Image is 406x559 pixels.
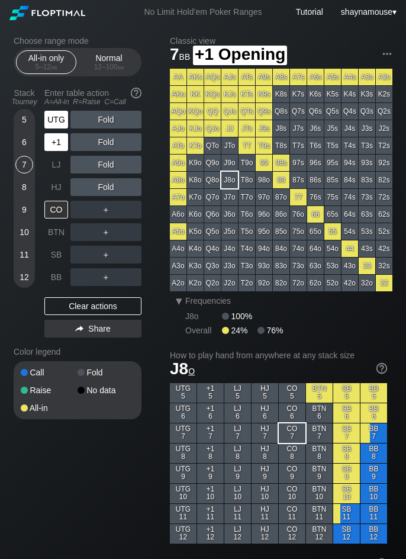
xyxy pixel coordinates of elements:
[44,320,141,338] div: Share
[324,69,341,85] div: A5s
[224,444,251,463] div: LJ 8
[273,155,289,171] div: 98s
[187,103,204,120] div: KQo
[221,172,238,188] div: J8o
[256,223,272,240] div: 95o
[381,47,394,60] img: ellipsis.fd386fe8.svg
[307,258,324,274] div: 63o
[279,383,305,403] div: CO 5
[324,189,341,205] div: 75s
[279,524,305,544] div: CO 12
[341,120,358,137] div: J4s
[256,69,272,85] div: A9s
[221,103,238,120] div: QJs
[307,86,324,102] div: K6s
[170,351,387,360] h2: How to play hand from anywhere at any stack size
[360,484,387,503] div: BB 10
[222,311,252,321] div: 100%
[9,98,40,106] div: Tourney
[290,120,307,137] div: J7s
[170,464,196,483] div: UTG 9
[279,423,305,443] div: CO 7
[44,201,68,219] div: CO
[306,524,333,544] div: BTN 12
[15,201,33,219] div: 9
[252,383,278,403] div: HJ 5
[185,326,222,335] div: Overall
[78,386,134,394] div: No data
[341,7,392,17] span: shaynamouse
[341,172,358,188] div: 84s
[333,403,360,423] div: SB 6
[341,223,358,240] div: 54s
[333,423,360,443] div: SB 7
[324,120,341,137] div: J5s
[273,206,289,223] div: 86o
[290,86,307,102] div: K7s
[44,83,141,111] div: Enter table action
[290,275,307,291] div: 72o
[341,155,358,171] div: 94s
[204,137,221,154] div: QTo
[170,504,196,523] div: UTG 11
[252,504,278,523] div: HJ 11
[273,137,289,154] div: T8s
[224,464,251,483] div: LJ 9
[333,524,360,544] div: SB 12
[70,268,141,286] div: ＋
[252,464,278,483] div: HJ 9
[197,484,224,503] div: +1 10
[290,189,307,205] div: 77
[170,103,186,120] div: AQo
[359,172,375,188] div: 83s
[359,69,375,85] div: A3s
[338,5,398,18] div: ▾
[376,103,392,120] div: Q2s
[256,103,272,120] div: Q9s
[359,189,375,205] div: 73s
[9,83,40,111] div: Stack
[170,155,186,171] div: A9o
[256,206,272,223] div: 96o
[341,206,358,223] div: 64s
[376,240,392,257] div: 42s
[333,444,360,463] div: SB 8
[252,444,278,463] div: HJ 8
[359,206,375,223] div: 63s
[170,69,186,85] div: AA
[187,275,204,291] div: K2o
[273,120,289,137] div: J8s
[15,223,33,241] div: 10
[360,464,387,483] div: BB 9
[256,155,272,171] div: 99
[170,189,186,205] div: A7o
[44,268,68,286] div: BB
[197,444,224,463] div: +1 8
[221,86,238,102] div: KJs
[187,258,204,274] div: K3o
[130,86,143,99] img: help.32db89a4.svg
[376,69,392,85] div: A2s
[256,258,272,274] div: 93o
[290,172,307,188] div: 87s
[257,326,283,335] div: 76%
[21,368,78,377] div: Call
[376,275,392,291] div: 22
[376,86,392,102] div: K2s
[168,46,192,65] span: 7
[170,275,186,291] div: A2o
[221,120,238,137] div: JJ
[221,275,238,291] div: J2o
[360,504,387,523] div: BB 11
[359,86,375,102] div: K3s
[44,98,141,106] div: A=All-in R=Raise C=Call
[70,133,141,151] div: Fold
[224,403,251,423] div: LJ 6
[239,172,255,188] div: T8o
[197,403,224,423] div: +1 6
[333,504,360,523] div: SB 11
[187,69,204,85] div: AKs
[239,155,255,171] div: T9o
[224,383,251,403] div: LJ 5
[19,51,73,73] div: All-in only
